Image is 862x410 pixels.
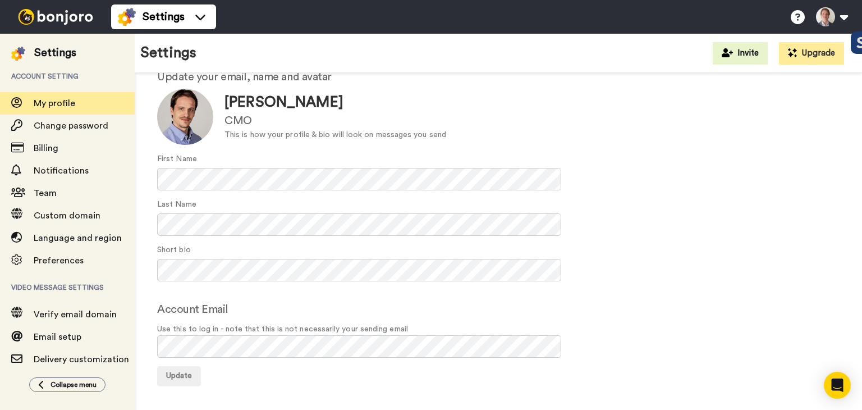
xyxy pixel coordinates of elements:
[34,256,84,265] span: Preferences
[34,144,58,153] span: Billing
[779,42,844,65] button: Upgrade
[13,9,98,25] img: bj-logo-header-white.svg
[34,189,57,198] span: Team
[157,71,840,83] h2: Update your email, name and avatar
[157,244,191,256] label: Short bio
[157,153,197,165] label: First Name
[34,332,81,341] span: Email setup
[34,45,76,61] div: Settings
[34,211,100,220] span: Custom domain
[34,355,129,364] span: Delivery customization
[157,366,201,386] button: Update
[51,380,97,389] span: Collapse menu
[224,113,446,129] div: CMO
[824,372,851,399] div: Open Intercom Messenger
[34,234,122,243] span: Language and region
[713,42,768,65] button: Invite
[224,92,446,113] div: [PERSON_NAME]
[157,324,840,335] span: Use this to log in - note that this is not necessarily your sending email
[118,8,136,26] img: settings-colored.svg
[34,310,117,319] span: Verify email domain
[11,47,25,61] img: settings-colored.svg
[34,99,75,108] span: My profile
[224,129,446,141] div: This is how your profile & bio will look on messages you send
[34,166,89,175] span: Notifications
[143,9,185,25] span: Settings
[34,121,108,130] span: Change password
[140,45,196,61] h1: Settings
[157,199,196,211] label: Last Name
[29,377,106,392] button: Collapse menu
[157,301,228,318] label: Account Email
[166,372,192,380] span: Update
